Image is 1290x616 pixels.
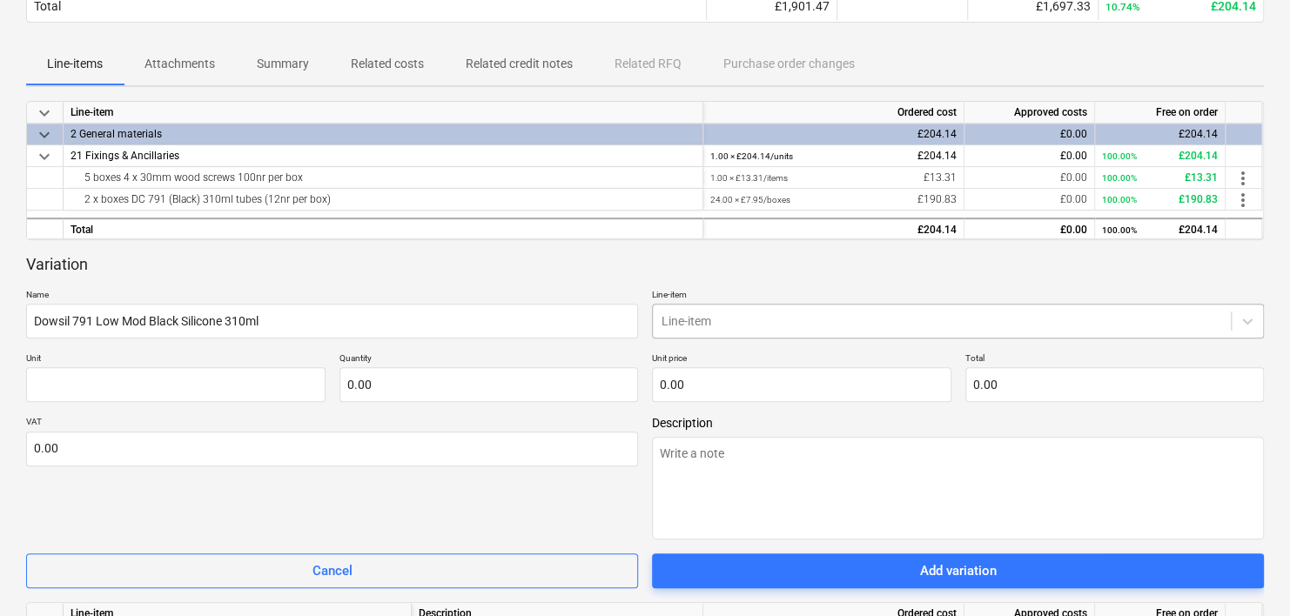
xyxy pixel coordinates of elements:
div: £204.14 [710,219,957,241]
div: £190.83 [710,189,957,211]
p: Line-items [47,55,103,73]
div: £190.83 [1102,189,1218,211]
p: Total [965,352,1265,367]
div: £0.00 [971,124,1087,145]
span: keyboard_arrow_down [34,146,55,167]
small: 10.74% [1105,1,1140,13]
div: Line-item [64,102,703,124]
div: £13.31 [710,167,957,189]
span: more_vert [1233,190,1253,211]
div: £0.00 [971,219,1087,241]
div: Ordered cost [703,102,964,124]
small: 24.00 × £7.95 / boxes [710,195,790,204]
div: £204.14 [710,124,957,145]
small: 100.00% [1102,173,1137,183]
div: £204.14 [1102,219,1218,241]
div: 2 x boxes DC 791 (Black) 310ml tubes (12nr per box) [71,189,695,210]
p: Variation [26,254,88,275]
div: £0.00 [971,145,1087,167]
span: 21 Fixings & Ancillaries [71,150,179,162]
p: Attachments [144,55,215,73]
button: Add variation [652,553,1264,588]
button: Cancel [26,553,638,588]
span: keyboard_arrow_down [34,124,55,145]
p: Unit price [652,352,951,367]
div: £204.14 [1102,124,1218,145]
div: Total [64,218,703,239]
small: 100.00% [1102,225,1137,235]
div: 5 boxes 4 x 30mm wood screws 100nr per box [71,167,695,188]
span: more_vert [1233,168,1253,189]
p: Related credit notes [466,55,573,73]
div: £13.31 [1102,167,1218,189]
div: £0.00 [971,167,1087,189]
div: £0.00 [971,189,1087,211]
div: Add variation [920,559,997,582]
div: 2 General materials [71,124,695,144]
small: 100.00% [1102,195,1137,204]
div: Approved costs [964,102,1095,124]
p: Related costs [351,55,424,73]
small: 100.00% [1102,151,1137,161]
p: Line-item [652,289,1264,304]
p: Name [26,289,638,304]
span: keyboard_arrow_down [34,103,55,124]
p: Summary [257,55,309,73]
p: VAT [26,416,638,431]
p: Quantity [339,352,639,367]
div: Cancel [312,559,353,582]
small: 1.00 × £13.31 / items [710,173,788,183]
p: Unit [26,352,326,367]
small: 1.00 × £204.14 / units [710,151,793,161]
div: £204.14 [710,145,957,167]
div: Free on order [1095,102,1226,124]
span: Description [652,416,1264,430]
div: £204.14 [1102,145,1218,167]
